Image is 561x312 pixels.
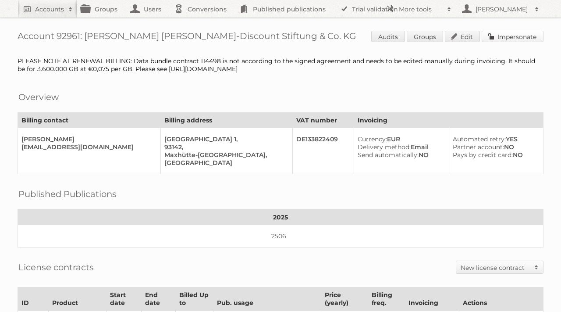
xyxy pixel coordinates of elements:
[453,143,536,151] div: NO
[18,113,161,128] th: Billing contact
[461,263,530,272] h2: New license contract
[453,135,536,143] div: YES
[321,287,368,311] th: Price (yearly)
[213,287,321,311] th: Pub. usage
[293,128,354,174] td: DE133822409
[453,135,506,143] span: Automated retry:
[21,143,153,151] div: [EMAIL_ADDRESS][DOMAIN_NAME]
[18,31,543,44] h1: Account 92961: [PERSON_NAME] [PERSON_NAME]-Discount Stiftung & Co. KG
[18,261,94,274] h2: License contracts
[453,143,504,151] span: Partner account:
[453,151,536,159] div: NO
[164,135,285,143] div: [GEOGRAPHIC_DATA] 1,
[358,143,442,151] div: Email
[164,151,285,159] div: Maxhütte-[GEOGRAPHIC_DATA],
[164,143,285,151] div: 93142,
[106,287,142,311] th: Start date
[459,287,543,311] th: Actions
[142,287,176,311] th: End date
[405,287,459,311] th: Invoicing
[161,113,293,128] th: Billing address
[293,113,354,128] th: VAT number
[453,151,513,159] span: Pays by credit card:
[358,143,411,151] span: Delivery method:
[18,225,543,247] td: 2506
[18,210,543,225] th: 2025
[456,261,543,273] a: New license contract
[18,57,543,73] div: PLEASE NOTE AT RENEWAL BILLING: Data bundle contract 114498 is not according to the signed agreem...
[473,5,530,14] h2: [PERSON_NAME]
[18,287,49,311] th: ID
[445,31,480,42] a: Edit
[368,287,405,311] th: Billing freq.
[35,5,64,14] h2: Accounts
[530,261,543,273] span: Toggle
[18,90,59,104] h2: Overview
[164,159,285,167] div: [GEOGRAPHIC_DATA]
[371,31,405,42] a: Audits
[175,287,213,311] th: Billed Up to
[354,113,543,128] th: Invoicing
[358,135,442,143] div: EUR
[21,135,153,143] div: [PERSON_NAME]
[358,151,442,159] div: NO
[407,31,443,42] a: Groups
[49,287,107,311] th: Product
[358,135,387,143] span: Currency:
[18,187,117,201] h2: Published Publications
[399,5,443,14] h2: More tools
[358,151,419,159] span: Send automatically:
[482,31,543,42] a: Impersonate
